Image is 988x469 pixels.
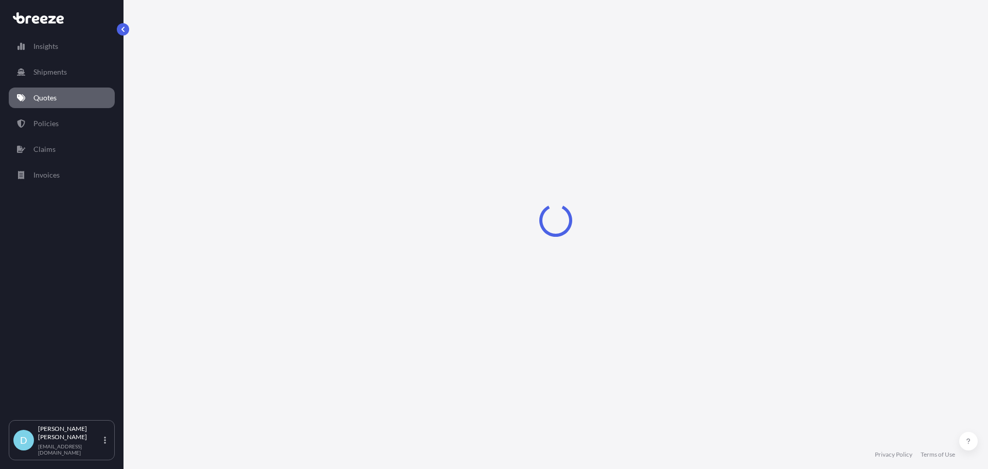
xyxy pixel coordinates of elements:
a: Invoices [9,165,115,185]
a: Privacy Policy [875,450,912,459]
p: [PERSON_NAME] [PERSON_NAME] [38,425,102,441]
a: Quotes [9,88,115,108]
p: Claims [33,144,56,154]
a: Claims [9,139,115,160]
p: Invoices [33,170,60,180]
a: Shipments [9,62,115,82]
p: [EMAIL_ADDRESS][DOMAIN_NAME] [38,443,102,456]
p: Insights [33,41,58,51]
span: D [20,435,27,445]
p: Shipments [33,67,67,77]
a: Policies [9,113,115,134]
a: Terms of Use [921,450,955,459]
a: Insights [9,36,115,57]
p: Policies [33,118,59,129]
p: Quotes [33,93,57,103]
